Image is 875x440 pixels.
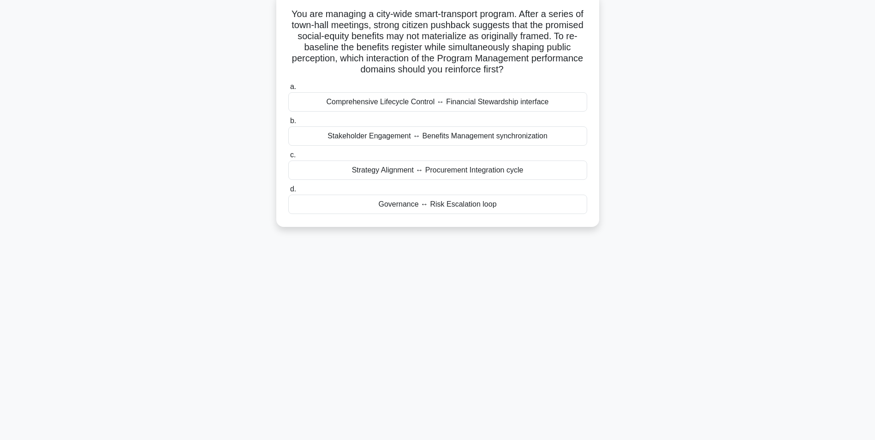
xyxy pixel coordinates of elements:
[290,151,296,159] span: c.
[288,161,587,180] div: Strategy Alignment ↔ Procurement Integration cycle
[288,126,587,146] div: Stakeholder Engagement ↔ Benefits Management synchronization
[288,195,587,214] div: Governance ↔ Risk Escalation loop
[287,8,588,76] h5: You are managing a city-wide smart-transport program. After a series of town-hall meetings, stron...
[290,83,296,90] span: a.
[290,117,296,125] span: b.
[290,185,296,193] span: d.
[288,92,587,112] div: Comprehensive Lifecycle Control ↔ Financial Stewardship interface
